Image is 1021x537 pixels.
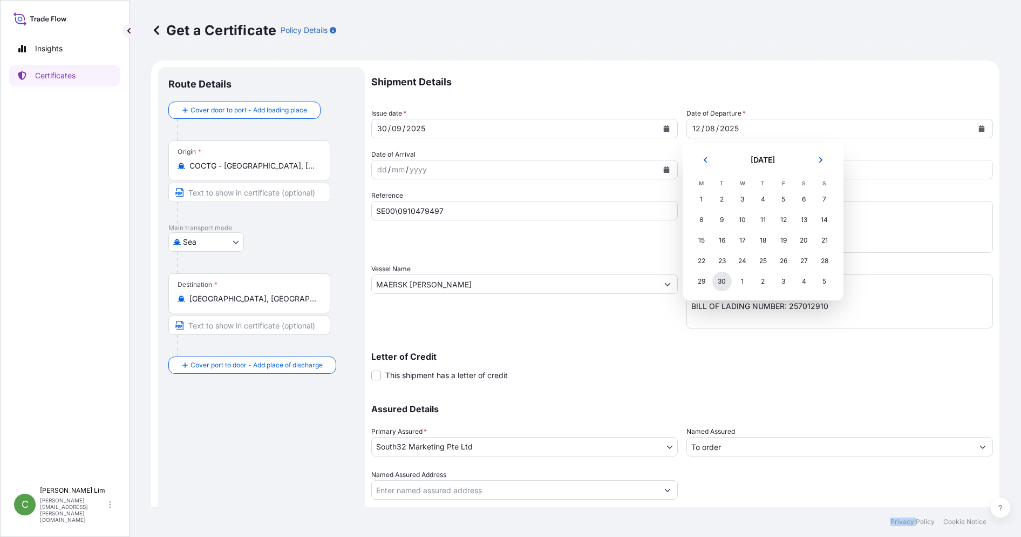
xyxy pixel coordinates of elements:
h2: [DATE] [724,155,802,165]
th: T [712,177,732,189]
th: M [691,177,712,189]
th: S [814,177,835,189]
p: Policy Details [281,25,328,36]
div: Sunday 28 September 2025 [815,251,834,271]
div: Thursday 11 September 2025 [753,210,773,230]
div: Wednesday 1 October 2025 [733,272,752,291]
div: Thursday 2 October 2025 [753,272,773,291]
div: Wednesday 10 September 2025 [733,210,752,230]
p: Get a Certificate [151,22,276,39]
th: W [732,177,753,189]
div: Thursday 18 September 2025 [753,231,773,250]
div: Wednesday 3 September 2025 [733,190,752,209]
div: Monday 29 September 2025 [692,272,711,291]
div: September 2025 [691,151,835,292]
div: Monday 22 September 2025 [692,251,711,271]
div: Wednesday 24 September 2025 [733,251,752,271]
div: Sunday 14 September 2025 [815,210,834,230]
div: Tuesday 23 September 2025 [712,251,732,271]
div: Friday 12 September 2025 [774,210,793,230]
div: Wednesday 17 September 2025 [733,231,752,250]
th: S [794,177,814,189]
section: Calendar [683,143,843,300]
div: Saturday 13 September 2025 [794,210,814,230]
div: Thursday 25 September 2025 [753,251,773,271]
div: Sunday 5 October 2025 [815,272,834,291]
div: Friday 3 October 2025 [774,272,793,291]
th: T [753,177,773,189]
div: Tuesday 30 September 2025 [712,272,732,291]
button: Previous [693,151,717,169]
div: Friday 5 September 2025 [774,190,793,209]
table: September 2025 [691,177,835,292]
div: Saturday 27 September 2025 [794,251,814,271]
div: Tuesday 9 September 2025 [712,210,732,230]
div: Sunday 21 September 2025 [815,231,834,250]
button: Next [809,151,833,169]
th: F [773,177,794,189]
div: Monday 8 September 2025 [692,210,711,230]
div: Friday 19 September 2025 [774,231,793,250]
div: Sunday 7 September 2025 [815,190,834,209]
div: Friday 26 September 2025 [774,251,793,271]
div: Saturday 6 September 2025 [794,190,814,209]
div: Saturday 4 October 2025 [794,272,814,291]
div: Monday 1 September 2025 [692,190,711,209]
div: Tuesday 16 September 2025 [712,231,732,250]
div: Saturday 20 September 2025 [794,231,814,250]
div: Thursday 4 September 2025 [753,190,773,209]
div: Monday 15 September 2025 [692,231,711,250]
div: Tuesday 2 September 2025 [712,190,732,209]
